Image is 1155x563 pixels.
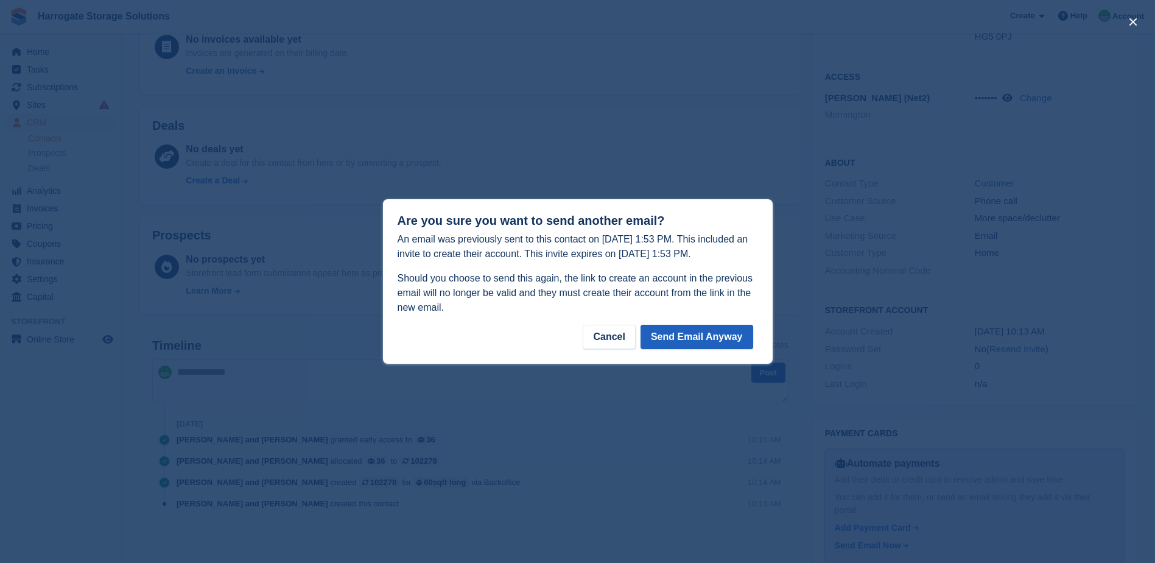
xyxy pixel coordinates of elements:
h1: Are you sure you want to send another email? [398,214,758,228]
p: Should you choose to send this again, the link to create an account in the previous email will no... [398,271,758,315]
button: close [1123,12,1143,32]
button: Send Email Anyway [641,325,753,349]
p: An email was previously sent to this contact on [DATE] 1:53 PM. This included an invite to create... [398,232,758,261]
div: Cancel [583,325,635,349]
